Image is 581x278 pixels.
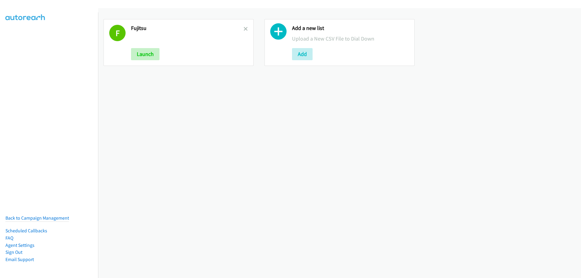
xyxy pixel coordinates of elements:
[5,228,47,234] a: Scheduled Callbacks
[5,235,13,241] a: FAQ
[292,48,313,60] button: Add
[292,34,409,43] p: Upload a New CSV File to Dial Down
[5,257,34,262] a: Email Support
[109,25,126,41] h1: F
[5,215,69,221] a: Back to Campaign Management
[131,25,244,32] h2: Fujitsu
[5,242,34,248] a: Agent Settings
[292,25,409,32] h2: Add a new list
[5,249,22,255] a: Sign Out
[131,48,159,60] button: Launch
